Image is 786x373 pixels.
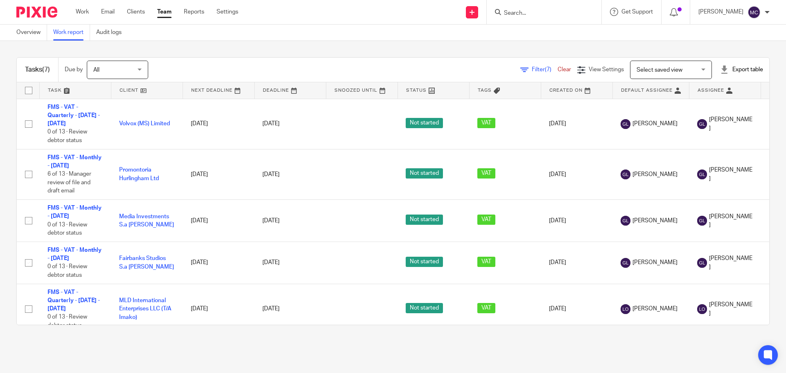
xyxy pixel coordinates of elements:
[47,222,87,236] span: 0 of 13 · Review debtor status
[262,305,318,313] div: [DATE]
[632,170,678,179] span: [PERSON_NAME]
[621,9,653,15] span: Get Support
[632,305,678,313] span: [PERSON_NAME]
[42,66,50,73] span: (7)
[545,67,551,72] span: (7)
[748,6,761,19] img: svg%3E
[697,170,707,179] img: svg%3E
[477,215,495,225] span: VAT
[406,303,443,313] span: Not started
[47,104,100,127] a: FMS - VAT - Quarterly - [DATE] - [DATE]
[101,8,115,16] a: Email
[183,242,254,284] td: [DATE]
[65,66,83,74] p: Due by
[632,258,678,267] span: [PERSON_NAME]
[558,67,571,72] a: Clear
[53,25,90,41] a: Work report
[183,284,254,334] td: [DATE]
[621,170,630,179] img: svg%3E
[119,298,172,320] a: MLD International Enterprises LLC (T/A Imako)
[406,168,443,179] span: Not started
[541,242,612,284] td: [DATE]
[541,199,612,242] td: [DATE]
[503,10,577,17] input: Search
[621,119,630,129] img: svg%3E
[477,303,495,313] span: VAT
[709,212,752,229] span: [PERSON_NAME]
[25,66,50,74] h1: Tasks
[478,88,492,93] span: Tags
[47,129,87,144] span: 0 of 13 · Review debtor status
[698,8,743,16] p: [PERSON_NAME]
[119,255,174,269] a: Fairbanks Studios S.a [PERSON_NAME]
[157,8,172,16] a: Team
[406,257,443,267] span: Not started
[477,257,495,267] span: VAT
[262,217,318,225] div: [DATE]
[47,171,91,194] span: 6 of 13 · Manager review of file and draft email
[532,67,558,72] span: Filter
[621,304,630,314] img: svg%3E
[183,149,254,199] td: [DATE]
[47,205,102,219] a: FMS - VAT - Monthly - [DATE]
[262,170,318,179] div: [DATE]
[127,8,145,16] a: Clients
[262,258,318,267] div: [DATE]
[697,216,707,226] img: svg%3E
[183,99,254,149] td: [DATE]
[477,168,495,179] span: VAT
[406,215,443,225] span: Not started
[96,25,128,41] a: Audit logs
[47,314,87,329] span: 0 of 13 · Review debtor status
[632,120,678,128] span: [PERSON_NAME]
[621,258,630,268] img: svg%3E
[47,264,87,278] span: 0 of 13 · Review debtor status
[406,118,443,128] span: Not started
[47,289,100,312] a: FMS - VAT - Quarterly - [DATE] - [DATE]
[119,167,159,181] a: Promontoria Hurlingham Ltd
[119,121,170,127] a: Volvox (MS) Limited
[621,216,630,226] img: svg%3E
[541,99,612,149] td: [DATE]
[16,25,47,41] a: Overview
[720,66,763,74] div: Export table
[632,217,678,225] span: [PERSON_NAME]
[709,301,752,317] span: [PERSON_NAME]
[697,258,707,268] img: svg%3E
[184,8,204,16] a: Reports
[119,214,174,228] a: Media Investments S.a [PERSON_NAME]
[709,166,752,183] span: [PERSON_NAME]
[709,254,752,271] span: [PERSON_NAME]
[16,7,57,18] img: Pixie
[217,8,238,16] a: Settings
[637,67,682,73] span: Select saved view
[47,247,102,261] a: FMS - VAT - Monthly - [DATE]
[697,304,707,314] img: svg%3E
[183,199,254,242] td: [DATE]
[76,8,89,16] a: Work
[477,118,495,128] span: VAT
[541,149,612,199] td: [DATE]
[47,155,102,169] a: FMS - VAT - Monthly - [DATE]
[589,67,624,72] span: View Settings
[709,115,752,132] span: [PERSON_NAME]
[93,67,99,73] span: All
[697,119,707,129] img: svg%3E
[262,120,318,128] div: [DATE]
[541,284,612,334] td: [DATE]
